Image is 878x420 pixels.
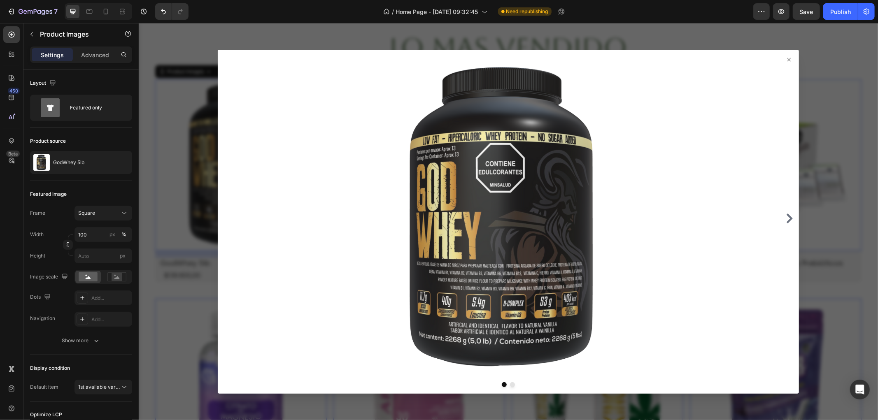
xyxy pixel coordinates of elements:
div: % [121,231,126,238]
span: Home Page - [DATE] 09:32:45 [396,7,478,16]
button: Square [75,206,132,220]
div: Open Intercom Messenger [850,380,870,399]
label: Height [30,252,45,260]
button: 1st available variant [75,380,132,394]
span: Square [78,209,95,217]
div: Navigation [30,315,55,322]
button: Show more [30,333,132,348]
button: Save [793,3,820,20]
button: Dot [363,359,368,364]
div: Featured only [70,98,120,117]
div: Layout [30,78,58,89]
button: Dot [371,359,376,364]
div: Optimize LCP [30,411,62,418]
p: GodWhey 5lb [53,160,84,165]
span: / [392,7,394,16]
p: Product Images [40,29,110,39]
div: Undo/Redo [155,3,189,20]
div: Dots [30,292,52,303]
iframe: Design area [139,23,878,420]
div: Publish [830,7,851,16]
input: px [75,248,132,263]
div: Featured image [30,190,67,198]
div: px [109,231,115,238]
div: Product source [30,137,66,145]
span: px [120,253,126,259]
label: Width [30,231,44,238]
input: px% [75,227,132,242]
div: Add... [91,295,130,302]
div: 450 [8,88,20,94]
button: 7 [3,3,61,20]
label: Frame [30,209,45,217]
div: Add... [91,316,130,323]
p: 7 [54,7,58,16]
div: Show more [62,336,100,345]
span: Save [800,8,813,15]
div: Image scale [30,271,70,283]
button: % [107,230,117,239]
p: Advanced [81,51,109,59]
button: Carousel Next Arrow [646,190,656,200]
p: Settings [41,51,64,59]
div: Default item [30,383,58,391]
img: product feature img [33,154,50,171]
span: Need republishing [506,8,548,15]
span: 1st available variant [78,384,124,390]
div: Beta [6,151,20,157]
button: Publish [823,3,858,20]
button: px [119,230,129,239]
div: Display condition [30,364,70,372]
